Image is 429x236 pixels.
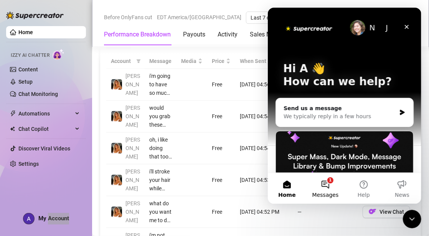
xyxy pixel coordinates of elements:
[111,143,122,153] img: Brooke
[235,54,293,69] th: When Sent
[235,132,293,164] td: [DATE] 04:54 PM
[149,135,172,161] div: oh, i like doing that too. as long as you allow it 🥵
[207,69,235,101] td: Free
[212,57,224,65] span: Price
[18,29,33,35] a: Home
[145,54,177,69] th: Message
[181,57,196,65] span: Media
[111,79,122,90] img: Brooke
[111,206,122,217] img: Brooke
[235,69,293,101] td: [DATE] 04:56 PM
[235,101,293,132] td: [DATE] 04:54 PM
[183,30,205,39] div: Payouts
[18,79,33,85] a: Setup
[125,73,140,96] span: [PERSON_NAME]
[207,196,235,228] td: Free
[23,213,34,224] img: ACg8ocIrXUBMkyFSrrbbYv38Cjnjk7QP2Mm_1uIsSoldFPWCgw7f5A=s96-c
[18,91,58,97] a: Chat Monitoring
[18,161,39,167] a: Settings
[403,210,421,228] iframe: Intercom live chat
[104,12,152,23] span: Before OnlyFans cut
[18,66,38,73] a: Content
[149,72,172,97] div: i'm going to have so much fun but i would like to see you getting bigger down there 🤭
[363,206,410,218] button: OFView Chat
[149,104,172,129] div: would you grab these butt and make them red from your squeezing
[207,164,235,196] td: Free
[125,200,140,223] span: [PERSON_NAME]
[149,199,172,224] div: what do you want me to do if they are 🙈
[369,208,376,215] img: OF
[149,167,172,193] div: i'll stroke your hair while hugging you tightly, is that alright?
[135,55,142,67] span: filter
[268,8,421,204] iframe: Intercom live chat
[104,30,171,39] div: Performance Breakdown
[235,196,293,228] td: [DATE] 04:52 PM
[111,57,133,65] span: Account
[363,210,410,216] a: OFView Chat
[240,57,282,65] span: When Sent
[11,52,49,59] span: Izzy AI Chatter
[125,168,140,191] span: [PERSON_NAME]
[18,123,73,135] span: Chat Copilot
[293,196,358,228] td: —
[125,105,140,128] span: [PERSON_NAME]
[207,101,235,132] td: Free
[207,132,235,164] td: Free
[10,126,15,132] img: Chat Copilot
[38,215,69,222] span: My Account
[207,54,235,69] th: Price
[125,137,140,160] span: [PERSON_NAME]
[18,145,70,152] a: Discover Viral Videos
[18,107,73,120] span: Automations
[53,49,64,60] img: AI Chatter
[111,175,122,185] img: Brooke
[250,30,286,39] div: Sales Metrics
[10,111,16,117] span: thunderbolt
[6,12,64,19] img: logo-BBDzfeDw.svg
[251,12,322,23] span: Last 7 days
[218,30,238,39] div: Activity
[235,164,293,196] td: [DATE] 04:53 PM
[136,59,141,63] span: filter
[157,12,241,23] span: EDT America/[GEOGRAPHIC_DATA]
[111,111,122,122] img: Brooke
[177,54,207,69] th: Media
[379,209,404,215] span: View Chat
